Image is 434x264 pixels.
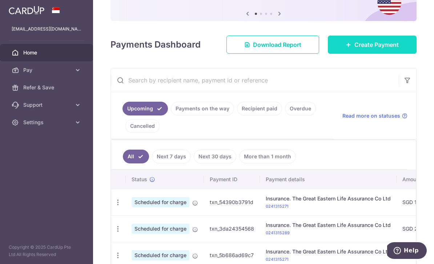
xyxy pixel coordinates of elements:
[387,242,427,260] iframe: Opens a widget where you can find more information
[328,36,417,54] a: Create Payment
[237,102,282,115] a: Recipient paid
[152,150,191,163] a: Next 7 days
[204,215,260,242] td: txn_3da24354568
[12,25,81,33] p: [EMAIL_ADDRESS][DOMAIN_NAME]
[285,102,316,115] a: Overdue
[194,150,236,163] a: Next 30 days
[23,66,71,74] span: Pay
[342,112,400,119] span: Read more on statuses
[260,170,397,189] th: Payment details
[266,204,289,209] a: 0241315271
[204,170,260,189] th: Payment ID
[23,101,71,109] span: Support
[354,40,399,49] span: Create Payment
[23,49,71,56] span: Home
[266,222,391,229] div: Insurance. The Great Eastern Life Assurance Co Ltd
[266,195,391,202] div: Insurance. The Great Eastern Life Assurance Co Ltd
[132,197,189,207] span: Scheduled for charge
[266,230,290,235] a: 0241315289
[253,40,301,49] span: Download Report
[122,102,168,115] a: Upcoming
[132,224,189,234] span: Scheduled for charge
[23,119,71,126] span: Settings
[342,112,407,119] a: Read more on statuses
[9,6,44,15] img: CardUp
[132,176,147,183] span: Status
[266,257,289,262] a: 0241315271
[239,150,296,163] a: More than 1 month
[226,36,319,54] a: Download Report
[111,69,399,92] input: Search by recipient name, payment id or reference
[125,119,160,133] a: Cancelled
[266,248,391,255] div: Insurance. The Great Eastern Life Assurance Co Ltd
[23,84,71,91] span: Refer & Save
[204,189,260,215] td: txn_54390b3791d
[123,150,149,163] a: All
[402,176,421,183] span: Amount
[110,38,201,51] h4: Payments Dashboard
[132,250,189,260] span: Scheduled for charge
[171,102,234,115] a: Payments on the way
